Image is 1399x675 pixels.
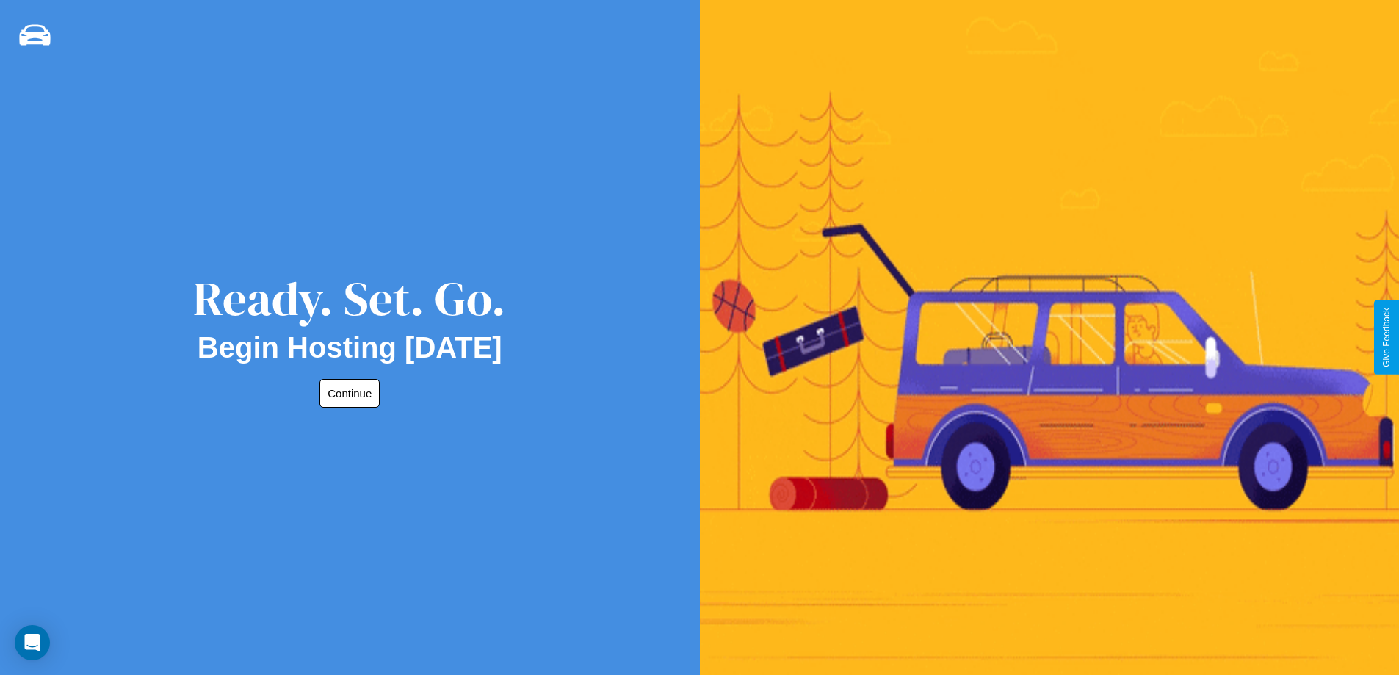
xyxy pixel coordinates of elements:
div: Open Intercom Messenger [15,625,50,660]
button: Continue [319,379,380,408]
div: Ready. Set. Go. [193,266,506,331]
div: Give Feedback [1381,308,1392,367]
h2: Begin Hosting [DATE] [198,331,502,364]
